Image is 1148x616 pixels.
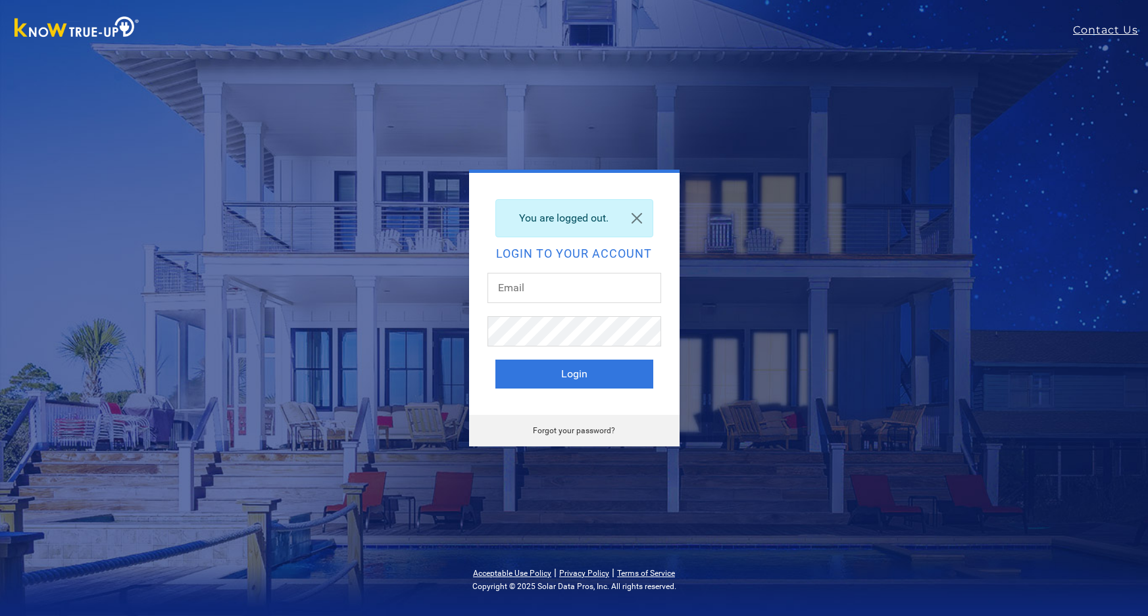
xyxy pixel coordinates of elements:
a: Acceptable Use Policy [473,569,551,578]
h2: Login to your account [495,248,653,260]
span: | [612,566,614,579]
img: Know True-Up [8,14,146,43]
a: Forgot your password? [533,426,615,435]
input: Email [487,273,661,303]
div: You are logged out. [495,199,653,237]
span: | [554,566,557,579]
a: Contact Us [1073,22,1148,38]
a: Privacy Policy [559,569,609,578]
a: Close [621,200,653,237]
a: Terms of Service [617,569,675,578]
button: Login [495,360,653,389]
